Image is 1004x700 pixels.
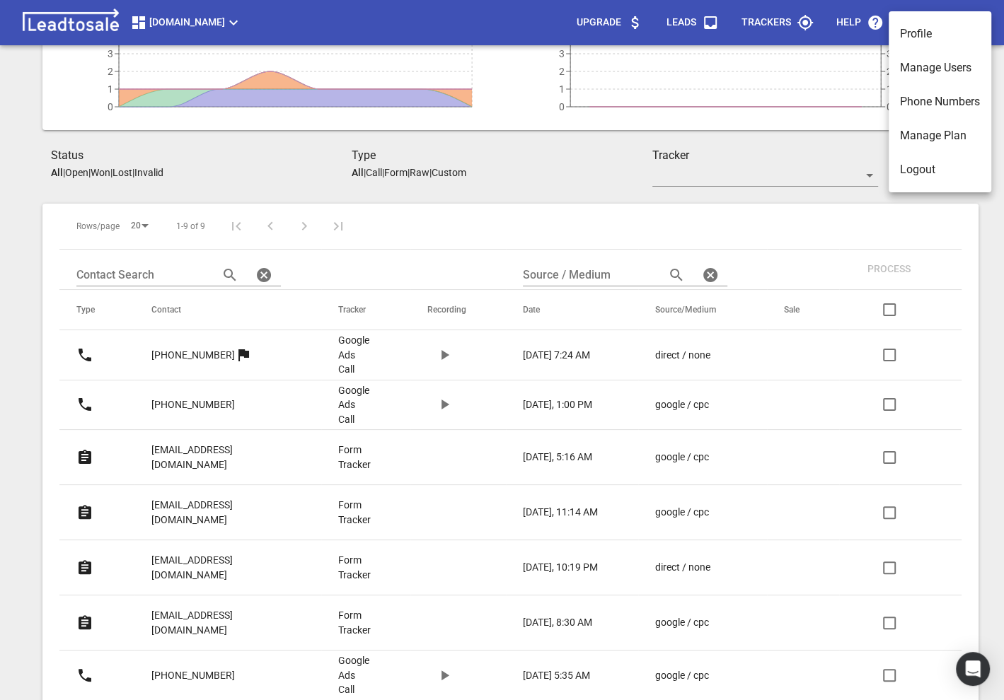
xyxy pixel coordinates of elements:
li: Manage Users [889,51,991,85]
li: Profile [889,17,991,51]
div: Open Intercom Messenger [956,652,990,686]
li: Phone Numbers [889,85,991,119]
li: Logout [889,153,991,187]
li: Manage Plan [889,119,991,153]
